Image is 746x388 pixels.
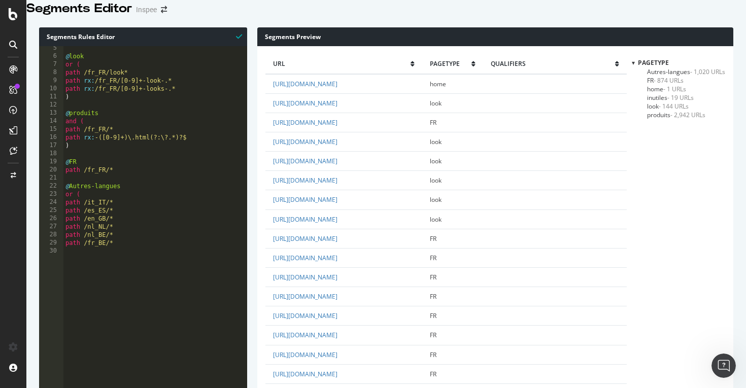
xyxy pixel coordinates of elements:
span: Click to filter pagetype on produits [647,111,705,119]
div: arrow-right-arrow-left [161,6,167,13]
span: Click to filter pagetype on home [647,85,686,93]
div: 8 [39,68,63,77]
span: - 1 URLs [663,85,686,93]
a: [URL][DOMAIN_NAME] [273,331,337,339]
span: Click to filter pagetype on FR [647,76,684,85]
div: 23 [39,190,63,198]
div: 17 [39,142,63,150]
span: FR [430,254,436,262]
span: FR [430,311,436,320]
span: home [430,80,446,88]
span: look [430,137,442,146]
div: 19 [39,158,63,166]
div: 28 [39,231,63,239]
span: look [430,157,442,165]
span: FR [430,273,436,281]
div: 13 [39,109,63,117]
span: - 144 URLs [659,102,689,111]
span: look [430,195,442,204]
a: [URL][DOMAIN_NAME] [273,292,337,301]
span: pagetype [638,58,669,67]
a: [URL][DOMAIN_NAME] [273,99,337,108]
div: 14 [39,117,63,125]
div: 22 [39,182,63,190]
div: Segments Rules Editor [39,27,247,46]
a: [URL][DOMAIN_NAME] [273,195,337,204]
span: FR [430,370,436,378]
a: [URL][DOMAIN_NAME] [273,137,337,146]
span: - 1,020 URLs [690,67,725,76]
span: - 874 URLs [654,76,684,85]
a: [URL][DOMAIN_NAME] [273,254,337,262]
span: FR [430,350,436,359]
span: - 2,942 URLs [670,111,705,119]
iframe: Intercom live chat [711,354,736,378]
span: Click to filter pagetype on look [647,102,689,111]
a: [URL][DOMAIN_NAME] [273,176,337,185]
div: 7 [39,60,63,68]
a: [URL][DOMAIN_NAME] [273,273,337,281]
div: 26 [39,215,63,223]
div: 29 [39,239,63,247]
span: FR [430,292,436,301]
span: Syntax is valid [236,31,242,41]
span: Click to filter pagetype on Autres-langues [647,67,725,76]
span: FR [430,331,436,339]
div: Inspee [136,5,157,15]
div: Segments Preview [257,27,733,46]
div: 12 [39,101,63,109]
span: pagetype [430,59,471,68]
div: 20 [39,166,63,174]
a: [URL][DOMAIN_NAME] [273,215,337,224]
div: 10 [39,85,63,93]
div: 15 [39,125,63,133]
div: 5 [39,44,63,52]
span: - 19 URLs [667,93,694,102]
div: 21 [39,174,63,182]
a: [URL][DOMAIN_NAME] [273,311,337,320]
span: qualifiers [491,59,615,68]
div: 30 [39,247,63,255]
div: 25 [39,206,63,215]
div: 6 [39,52,63,60]
a: [URL][DOMAIN_NAME] [273,350,337,359]
span: url [273,59,411,68]
a: [URL][DOMAIN_NAME] [273,80,337,88]
span: FR [430,118,436,127]
a: [URL][DOMAIN_NAME] [273,370,337,378]
span: look [430,215,442,224]
span: FR [430,234,436,243]
span: Click to filter pagetype on inutiles [647,93,694,102]
div: 9 [39,77,63,85]
div: 18 [39,150,63,158]
div: 27 [39,223,63,231]
div: 24 [39,198,63,206]
a: [URL][DOMAIN_NAME] [273,234,337,243]
div: 16 [39,133,63,142]
span: look [430,99,442,108]
a: [URL][DOMAIN_NAME] [273,118,337,127]
div: 11 [39,93,63,101]
span: look [430,176,442,185]
a: [URL][DOMAIN_NAME] [273,157,337,165]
